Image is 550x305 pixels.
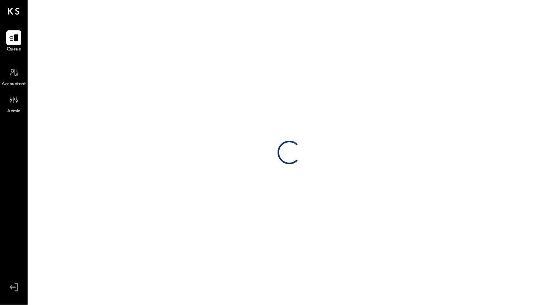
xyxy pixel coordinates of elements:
[0,65,27,88] a: Accountant
[0,30,27,53] a: Queue
[7,108,21,115] span: Admin
[0,92,27,115] a: Admin
[2,81,26,88] span: Accountant
[7,46,21,53] span: Queue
